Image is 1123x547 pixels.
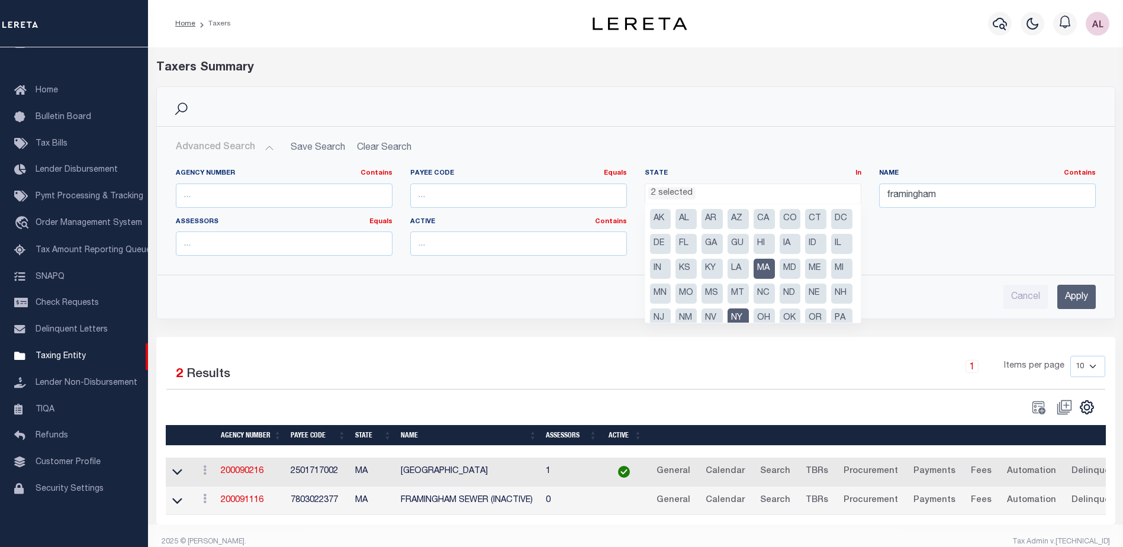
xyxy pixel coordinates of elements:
[541,487,601,516] td: 0
[645,169,861,179] label: State
[675,259,697,279] li: KS
[966,360,979,373] a: 1
[728,234,749,254] li: GU
[780,308,801,329] li: OK
[754,259,775,279] li: MA
[369,218,392,225] a: Equals
[541,458,601,487] td: 1
[800,462,834,481] a: TBRs
[36,379,137,387] span: Lender Non-Disbursement
[831,308,852,329] li: PA
[156,59,871,77] div: Taxers Summary
[908,491,961,510] a: Payments
[805,209,826,229] li: CT
[728,259,749,279] li: LA
[754,209,775,229] li: CA
[350,425,396,446] th: State: activate to sort column ascending
[754,234,775,254] li: HI
[36,140,67,148] span: Tax Bills
[410,184,627,208] input: ...
[1002,491,1061,510] a: Automation
[780,259,801,279] li: MD
[36,86,58,95] span: Home
[651,491,696,510] a: General
[14,216,33,231] i: travel_explore
[651,462,696,481] a: General
[831,259,852,279] li: MI
[702,259,723,279] li: KY
[966,462,997,481] a: Fees
[805,308,826,329] li: OR
[176,217,392,227] label: Assessors
[36,166,118,174] span: Lender Disbursement
[286,487,350,516] td: 7803022377
[286,425,350,446] th: Payee Code: activate to sort column ascending
[780,284,801,304] li: ND
[702,308,723,329] li: NV
[186,365,230,384] label: Results
[650,259,671,279] li: IN
[700,462,750,481] a: Calendar
[176,169,392,179] label: Agency Number
[595,218,627,225] a: Contains
[1064,170,1096,176] a: Contains
[855,170,861,176] a: In
[153,536,636,547] div: 2025 © [PERSON_NAME].
[36,246,151,255] span: Tax Amount Reporting Queue
[650,209,671,229] li: AK
[728,308,749,329] li: NY
[176,368,183,381] span: 2
[754,284,775,304] li: NC
[36,458,101,466] span: Customer Profile
[805,234,826,254] li: ID
[728,209,749,229] li: AZ
[650,284,671,304] li: MN
[396,458,541,487] td: [GEOGRAPHIC_DATA]
[805,284,826,304] li: NE
[36,219,142,227] span: Order Management System
[176,136,274,159] button: Advanced Search
[221,467,263,475] a: 200090216
[175,20,195,27] a: Home
[831,234,852,254] li: IL
[700,491,750,510] a: Calendar
[410,231,627,256] input: ...
[675,234,697,254] li: FL
[36,299,99,307] span: Check Requests
[780,234,801,254] li: IA
[966,491,997,510] a: Fees
[176,184,392,208] input: ...
[1057,285,1096,309] input: Apply
[176,231,392,256] input: ...
[838,491,903,510] a: Procurement
[361,170,392,176] a: Contains
[805,259,826,279] li: ME
[1002,462,1061,481] a: Automation
[831,209,852,229] li: DC
[221,496,263,504] a: 200091116
[908,462,961,481] a: Payments
[879,169,1096,179] label: Name
[838,462,903,481] a: Procurement
[36,352,86,361] span: Taxing Entity
[650,234,671,254] li: DE
[36,192,143,201] span: Pymt Processing & Tracking
[36,405,54,413] span: TIQA
[601,425,646,446] th: Active: activate to sort column ascending
[650,308,671,329] li: NJ
[350,458,396,487] td: MA
[216,425,286,446] th: Agency Number: activate to sort column ascending
[780,209,801,229] li: CO
[675,308,697,329] li: NM
[879,184,1096,208] input: ...
[593,17,687,30] img: logo-dark.svg
[618,466,630,478] img: check-icon-green.svg
[410,169,627,179] label: Payee Code
[410,217,627,227] label: Active
[541,425,601,446] th: Assessors: activate to sort column ascending
[702,209,723,229] li: AR
[1003,285,1048,309] input: Cancel
[396,487,541,516] td: FRAMINGHAM SEWER (INACTIVE)
[831,284,852,304] li: NH
[702,234,723,254] li: GA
